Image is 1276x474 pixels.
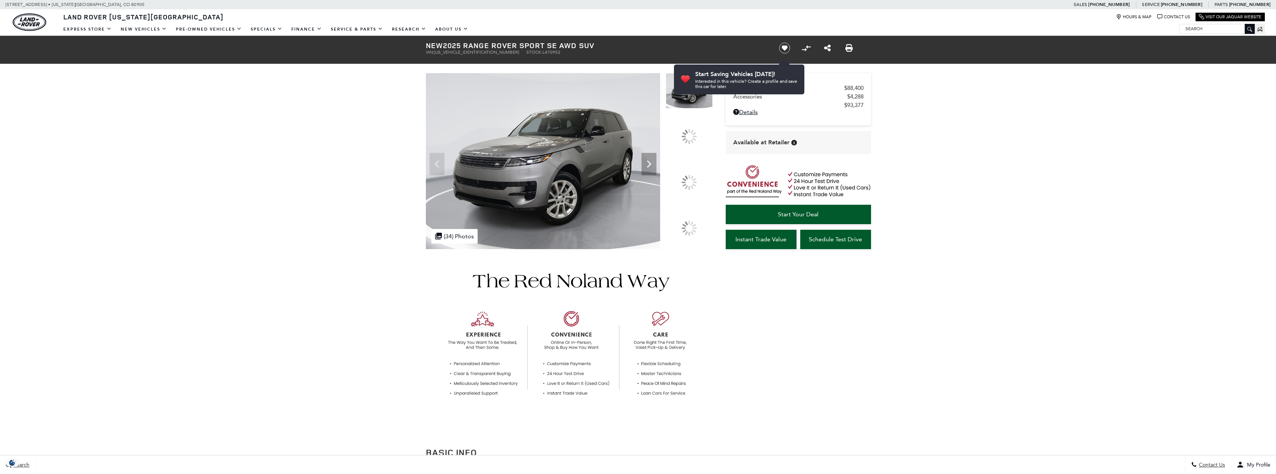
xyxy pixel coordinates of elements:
[426,73,660,249] img: New 2025 Eiger Grey Land Rover SE image 1
[726,253,871,370] iframe: YouTube video player
[1197,462,1225,468] span: Contact Us
[63,12,224,21] span: Land Rover [US_STATE][GEOGRAPHIC_DATA]
[59,23,116,36] a: EXPRESS STORE
[1074,2,1087,7] span: Sales
[326,23,387,36] a: Service & Parts
[844,85,864,91] span: $88,400
[4,459,21,467] section: Click to Open Cookie Consent Modal
[59,12,228,21] a: Land Rover [US_STATE][GEOGRAPHIC_DATA]
[6,2,145,7] a: [STREET_ADDRESS] • [US_STATE][GEOGRAPHIC_DATA], CO 80905
[13,13,46,31] a: land-rover
[733,93,847,100] span: Accessories
[733,85,844,91] span: MSRP
[726,230,797,249] a: Instant Trade Value
[387,23,431,36] a: Research
[1244,462,1270,468] span: My Profile
[171,23,246,36] a: Pre-Owned Vehicles
[4,459,21,467] img: Opt-Out Icon
[426,41,767,50] h1: 2025 Range Rover Sport SE AWD SUV
[426,40,443,50] strong: New
[735,236,786,243] span: Instant Trade Value
[733,109,864,116] a: Details
[1157,14,1190,20] a: Contact Us
[726,205,871,224] a: Start Your Deal
[845,44,853,53] a: Print this New 2025 Range Rover Sport SE AWD SUV
[666,73,713,109] img: New 2025 Eiger Grey Land Rover SE image 1
[733,102,864,109] a: $93,377
[844,102,864,109] span: $93,377
[800,230,871,249] a: Schedule Test Drive
[733,93,864,100] a: Accessories $4,288
[776,42,793,54] button: Save vehicle
[1088,1,1130,7] a: [PHONE_NUMBER]
[733,85,864,91] a: MSRP $88,400
[1142,2,1159,7] span: Service
[733,138,789,147] span: Available at Retailer
[59,23,473,36] nav: Main Navigation
[642,153,656,175] div: Next
[801,43,812,54] button: Compare vehicle
[542,50,560,55] span: L470952
[1199,14,1261,20] a: Visit Our Jaguar Website
[426,446,713,459] h2: Basic Info
[246,23,287,36] a: Specials
[778,211,819,218] span: Start Your Deal
[287,23,326,36] a: Finance
[824,44,831,53] a: Share this New 2025 Range Rover Sport SE AWD SUV
[526,50,542,55] span: Stock:
[1229,1,1270,7] a: [PHONE_NUMBER]
[434,50,519,55] span: [US_VEHICLE_IDENTIFICATION_NUMBER]
[1116,14,1152,20] a: Hours & Map
[13,13,46,31] img: Land Rover
[1231,455,1276,474] button: Open user profile menu
[1161,1,1202,7] a: [PHONE_NUMBER]
[1180,24,1254,33] input: Search
[791,140,797,145] div: Vehicle is in stock and ready for immediate delivery. Due to demand, availability is subject to c...
[431,23,473,36] a: About Us
[809,236,862,243] span: Schedule Test Drive
[847,93,864,100] span: $4,288
[426,50,434,55] span: VIN:
[1215,2,1228,7] span: Parts
[431,229,478,244] div: (34) Photos
[116,23,171,36] a: New Vehicles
